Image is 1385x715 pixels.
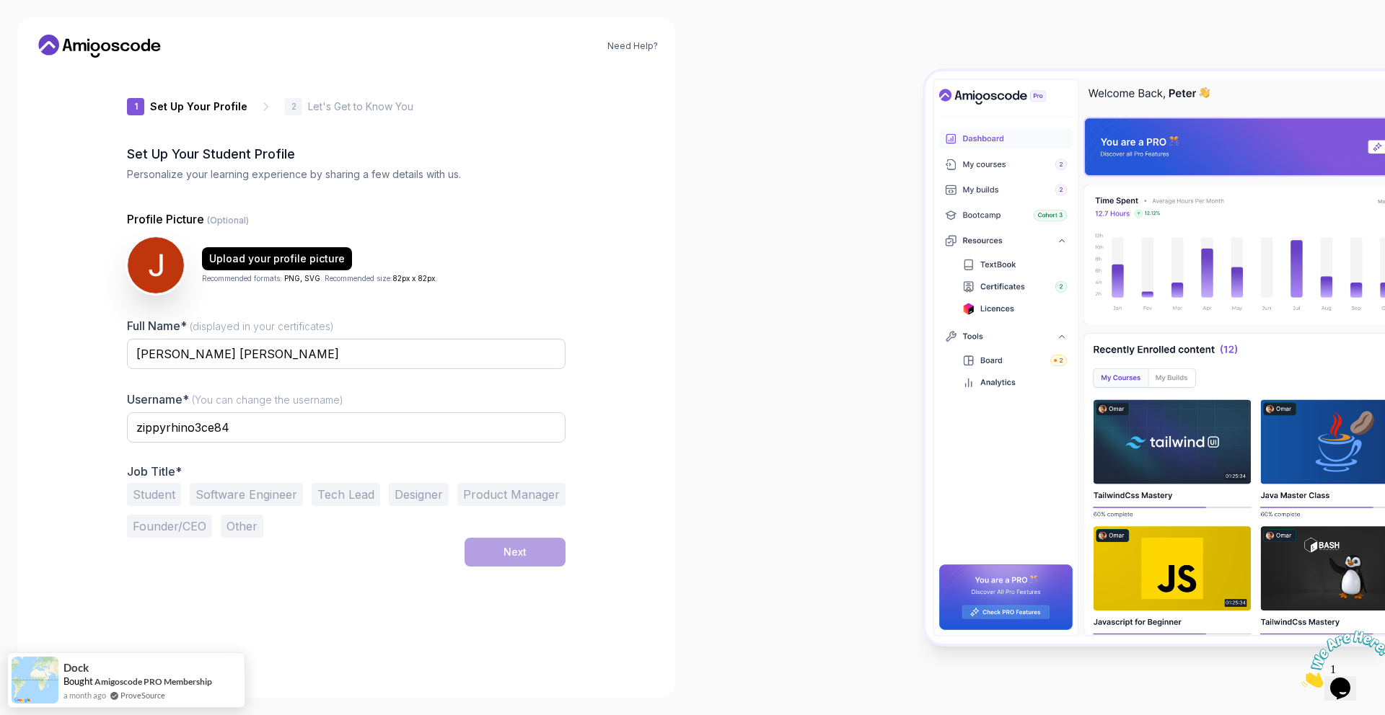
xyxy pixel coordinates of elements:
span: a month ago [63,689,106,701]
input: Enter your Username [127,412,566,443]
p: Let's Get to Know You [308,99,413,114]
button: Next [465,538,566,567]
span: Dock [63,662,89,674]
span: (displayed in your certificates) [190,320,334,332]
label: Username* [127,392,343,407]
h2: Set Up Your Student Profile [127,144,566,164]
button: Tech Lead [312,483,380,506]
span: PNG, SVG [284,274,320,283]
div: Upload your profile picture [209,252,345,266]
button: Designer [389,483,449,506]
button: Student [127,483,181,506]
input: Enter your Full Name [127,339,566,369]
p: Recommended formats: . Recommended size: . [202,273,437,284]
span: Bought [63,675,93,687]
span: (You can change the username) [192,394,343,406]
a: Home link [35,35,164,58]
span: (Optional) [207,215,249,226]
img: Chat attention grabber [6,6,95,63]
a: ProveSource [120,689,165,701]
p: 2 [291,102,296,111]
div: Next [504,545,527,559]
iframe: chat widget [1296,625,1385,693]
button: Software Engineer [190,483,303,506]
img: user profile image [128,237,184,293]
button: Product Manager [457,483,566,506]
p: Set Up Your Profile [150,99,247,114]
button: Other [221,515,263,538]
img: provesource social proof notification image [12,657,58,703]
p: Personalize your learning experience by sharing a few details with us. [127,167,566,182]
a: Need Help? [607,40,658,52]
p: Job Title* [127,464,566,479]
p: Profile Picture [127,210,566,228]
button: Upload your profile picture [202,247,352,270]
img: Amigoscode Dashboard [925,71,1385,644]
span: 82px x 82px [392,274,435,283]
label: Full Name* [127,319,334,333]
a: Amigoscode PRO Membership [94,676,212,687]
span: 1 [6,6,12,18]
p: 1 [134,102,138,111]
button: Founder/CEO [127,515,212,538]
